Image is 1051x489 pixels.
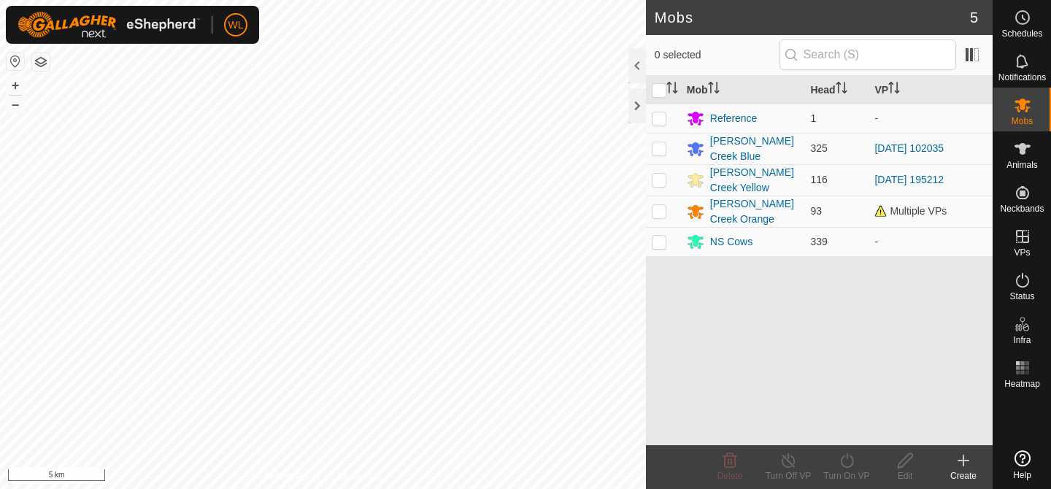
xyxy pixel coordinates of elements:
[874,174,944,185] a: [DATE] 195212
[970,7,978,28] span: 5
[998,73,1046,82] span: Notifications
[874,205,947,217] span: Multiple VPs
[1014,248,1030,257] span: VPs
[655,9,970,26] h2: Mobs
[228,18,244,33] span: WL
[888,84,900,96] p-sorticon: Activate to sort
[32,53,50,71] button: Map Layers
[710,196,799,227] div: [PERSON_NAME] Creek Orange
[717,471,743,481] span: Delete
[817,469,876,482] div: Turn On VP
[810,205,822,217] span: 93
[1006,161,1038,169] span: Animals
[1012,117,1033,126] span: Mobs
[710,234,752,250] div: NS Cows
[710,134,799,164] div: [PERSON_NAME] Creek Blue
[337,470,380,483] a: Contact Us
[993,444,1051,485] a: Help
[1000,204,1044,213] span: Neckbands
[681,76,805,104] th: Mob
[869,104,993,133] td: -
[666,84,678,96] p-sorticon: Activate to sort
[18,12,200,38] img: Gallagher Logo
[7,77,24,94] button: +
[759,469,817,482] div: Turn Off VP
[1009,292,1034,301] span: Status
[876,469,934,482] div: Edit
[810,174,827,185] span: 116
[1004,380,1040,388] span: Heatmap
[265,470,320,483] a: Privacy Policy
[1013,471,1031,480] span: Help
[779,39,956,70] input: Search (S)
[708,84,720,96] p-sorticon: Activate to sort
[874,142,944,154] a: [DATE] 102035
[7,96,24,113] button: –
[869,76,993,104] th: VP
[934,469,993,482] div: Create
[804,76,869,104] th: Head
[1001,29,1042,38] span: Schedules
[710,165,799,196] div: [PERSON_NAME] Creek Yellow
[1013,336,1031,344] span: Infra
[810,142,827,154] span: 325
[710,111,758,126] div: Reference
[869,227,993,256] td: -
[7,53,24,70] button: Reset Map
[810,112,816,124] span: 1
[810,236,827,247] span: 339
[655,47,779,63] span: 0 selected
[836,84,847,96] p-sorticon: Activate to sort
